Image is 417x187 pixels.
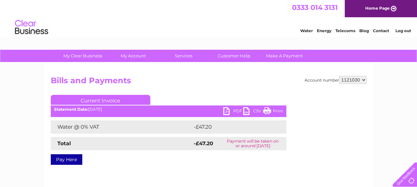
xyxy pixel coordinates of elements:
[156,50,211,62] a: Services
[359,28,369,33] a: Blog
[51,154,82,165] a: Pay Here
[51,107,286,112] div: [DATE]
[292,3,338,12] a: 0333 014 3131
[317,28,331,33] a: Energy
[194,140,213,147] strong: -£47.20
[300,28,313,33] a: Water
[220,137,286,150] td: Payment will be taken on or around [DATE]
[106,50,161,62] a: My Account
[51,76,367,89] h2: Bills and Payments
[207,50,261,62] a: Customer Help
[54,107,88,112] b: Statement Date:
[57,140,71,147] strong: Total
[15,17,48,37] img: logo.png
[305,76,367,84] div: Account number
[52,4,366,32] div: Clear Business is a trading name of Verastar Limited (registered in [GEOGRAPHIC_DATA] No. 3667643...
[335,28,355,33] a: Telecoms
[51,95,150,105] a: Current Invoice
[51,120,192,134] td: Water @ 0% VAT
[395,28,411,33] a: Log out
[373,28,389,33] a: Contact
[243,107,263,117] a: CSV
[55,50,110,62] a: My Clear Business
[257,50,312,62] a: Make A Payment
[223,107,243,117] a: PDF
[192,120,274,134] td: -£47.20
[263,107,283,117] a: Print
